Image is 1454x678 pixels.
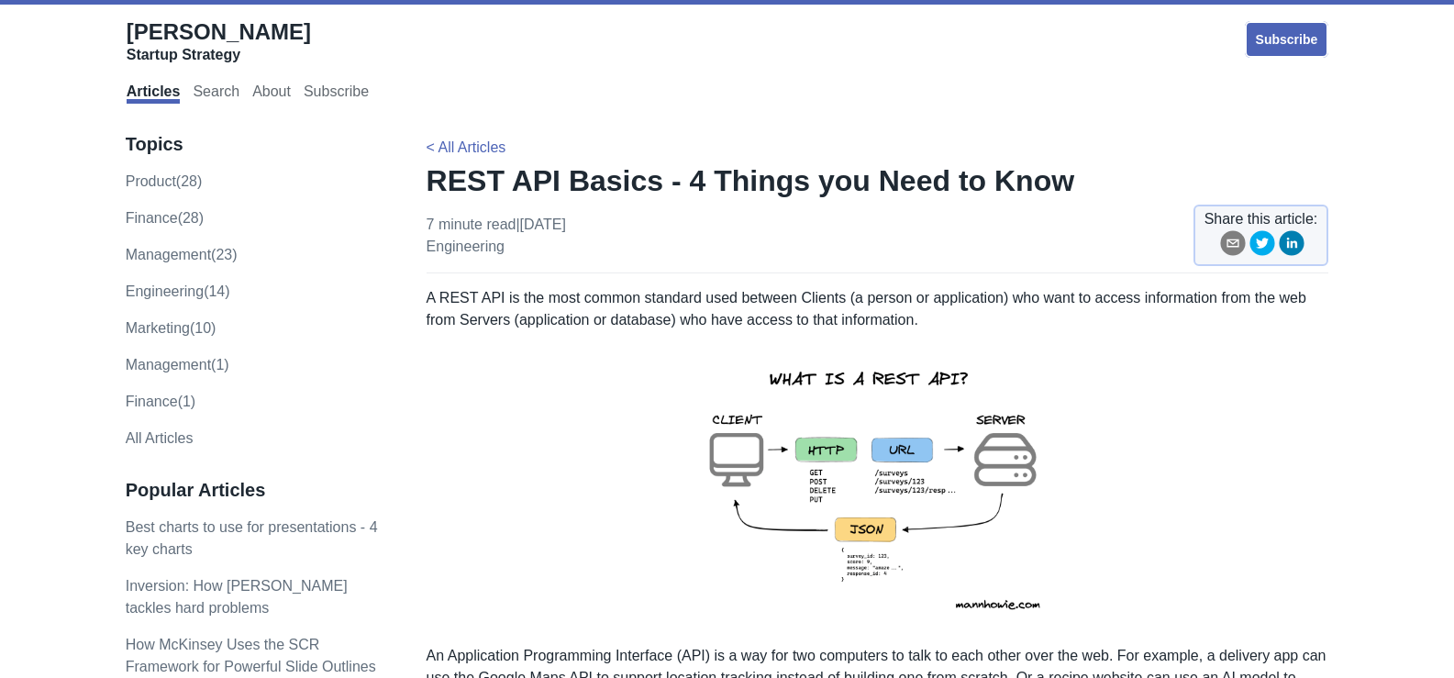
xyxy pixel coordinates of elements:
a: All Articles [126,430,194,446]
a: engineering(14) [126,283,230,299]
button: linkedin [1279,230,1304,262]
a: Subscribe [304,83,369,104]
a: Search [193,83,239,104]
span: [PERSON_NAME] [127,19,311,44]
p: 7 minute read | [DATE] [427,214,566,258]
span: Share this article: [1204,208,1318,230]
a: Finance(1) [126,394,195,409]
h3: Popular Articles [126,479,388,502]
a: management(23) [126,247,238,262]
a: Management(1) [126,357,229,372]
a: About [252,83,291,104]
a: < All Articles [427,139,506,155]
a: engineering [427,239,505,254]
a: marketing(10) [126,320,216,336]
a: finance(28) [126,210,204,226]
p: A REST API is the most common standard used between Clients (a person or application) who want to... [427,287,1329,331]
div: Startup Strategy [127,46,311,64]
h1: REST API Basics - 4 Things you Need to Know [427,162,1329,199]
h3: Topics [126,133,388,156]
a: How McKinsey Uses the SCR Framework for Powerful Slide Outlines [126,637,376,674]
img: rest-api [676,346,1078,630]
a: Inversion: How [PERSON_NAME] tackles hard problems [126,578,348,616]
a: Articles [127,83,181,104]
button: email [1220,230,1246,262]
a: [PERSON_NAME]Startup Strategy [127,18,311,64]
button: twitter [1249,230,1275,262]
a: Subscribe [1245,21,1329,58]
a: product(28) [126,173,203,189]
a: Best charts to use for presentations - 4 key charts [126,519,378,557]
